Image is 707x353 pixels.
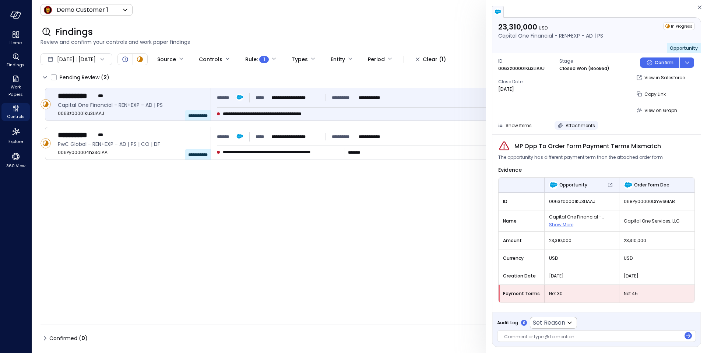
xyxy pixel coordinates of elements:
span: Capital One Financial - REN+EXP - AD | PS [549,213,615,221]
p: View in Salesforce [644,74,685,81]
img: salesforce [494,8,502,15]
span: MP Opp To Order Form Payment Terms Mismatch [514,142,661,151]
div: Open [121,55,130,64]
img: Opportunity [549,181,558,189]
span: PwC Global - REN+EXP - AD | PS | CO | DF [58,140,205,148]
button: View in Salesforce [634,71,688,84]
span: Review and confirm your controls and work paper findings [41,38,698,46]
span: Stage [559,57,615,65]
div: In Progress [41,99,51,109]
div: Source [157,53,176,66]
span: Findings [7,61,25,69]
div: In Progress [136,55,144,64]
div: Work Papers [1,74,30,99]
span: Amount [503,237,540,244]
span: Capital One Financial - REN+EXP - AD | PS [58,101,205,109]
span: 0063z00001Ku3LlAAJ [58,110,205,117]
span: 23,310,000 [549,237,615,244]
p: Set Reason [533,318,565,327]
span: Work Papers [4,83,27,98]
span: Show Items [506,122,532,129]
span: Capital One Services, LLC [624,217,690,225]
span: Currency [503,255,540,262]
span: USD [539,25,548,31]
div: In Progress [41,138,51,148]
p: 0063z00001Ku3LlAAJ [498,65,545,72]
div: Types [292,53,308,66]
button: Show Items [495,121,535,130]
p: Confirm [655,59,673,66]
span: 068Py00000Dmve6IAB [624,198,690,205]
span: [DATE] [549,272,615,280]
span: Findings [55,26,93,38]
div: Controls [1,103,30,121]
div: 360 View [1,150,30,170]
span: 006Py000004h33aIAA [58,149,205,156]
p: Closed Won (Booked) [559,65,609,72]
div: In Progress [663,22,695,30]
button: Attachments [555,121,598,130]
span: Pending Review [60,71,109,83]
span: Creation Date [503,272,540,280]
span: Attachments [566,122,595,129]
span: Evidence [498,166,522,174]
button: dropdown-icon-button [679,57,694,68]
span: 0063z00001Ku3LlAAJ [549,198,615,205]
div: Home [1,29,30,47]
span: Controls [7,113,25,120]
span: USD [624,255,690,262]
div: Findings [1,52,30,69]
span: Audit Log [497,319,518,326]
div: Button group with a nested menu [640,57,694,68]
button: Confirm [640,57,679,68]
div: Period [368,53,385,66]
div: Clear (1) [423,55,446,64]
div: Explore [1,125,30,146]
button: Clear (1) [409,53,452,66]
span: View on Graph [644,107,677,113]
span: Net 30 [549,290,615,297]
span: Confirmed [49,332,88,344]
span: 2 [103,74,107,81]
span: The opportunity has different payment term than the attached order form [498,154,663,161]
div: Rule : [245,53,269,66]
span: ID [498,57,553,65]
span: 1 [263,56,265,63]
button: Copy Link [634,88,669,100]
p: [DATE] [498,85,514,93]
div: ( ) [101,73,109,81]
p: Demo Customer 1 [57,6,108,14]
div: Entity [331,53,345,66]
span: 360 View [6,162,25,169]
span: 23,310,000 [624,237,690,244]
span: USD [549,255,615,262]
span: Close Date [498,78,553,85]
span: Show More [549,221,573,228]
span: Opportunity [670,45,698,51]
p: 23,310,000 [498,22,603,32]
span: [DATE] [57,55,74,63]
p: Capital One Financial - REN+EXP - AD | PS [498,32,603,40]
button: View on Graph [634,104,680,116]
span: Opportunity [559,181,587,189]
span: Name [503,217,540,225]
span: Order Form Doc [634,181,669,189]
span: Copy Link [644,91,666,97]
span: [DATE] [624,272,690,280]
img: Order Form Doc [624,181,633,189]
span: ID [503,198,540,205]
div: ( ) [79,334,88,342]
p: 0 [523,320,525,326]
span: Net 45 [624,290,690,297]
span: Payment Terms [503,290,540,297]
span: 0 [81,335,85,342]
span: Home [10,39,22,46]
span: Explore [8,138,23,145]
img: Icon [43,6,52,14]
div: Controls [199,53,222,66]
